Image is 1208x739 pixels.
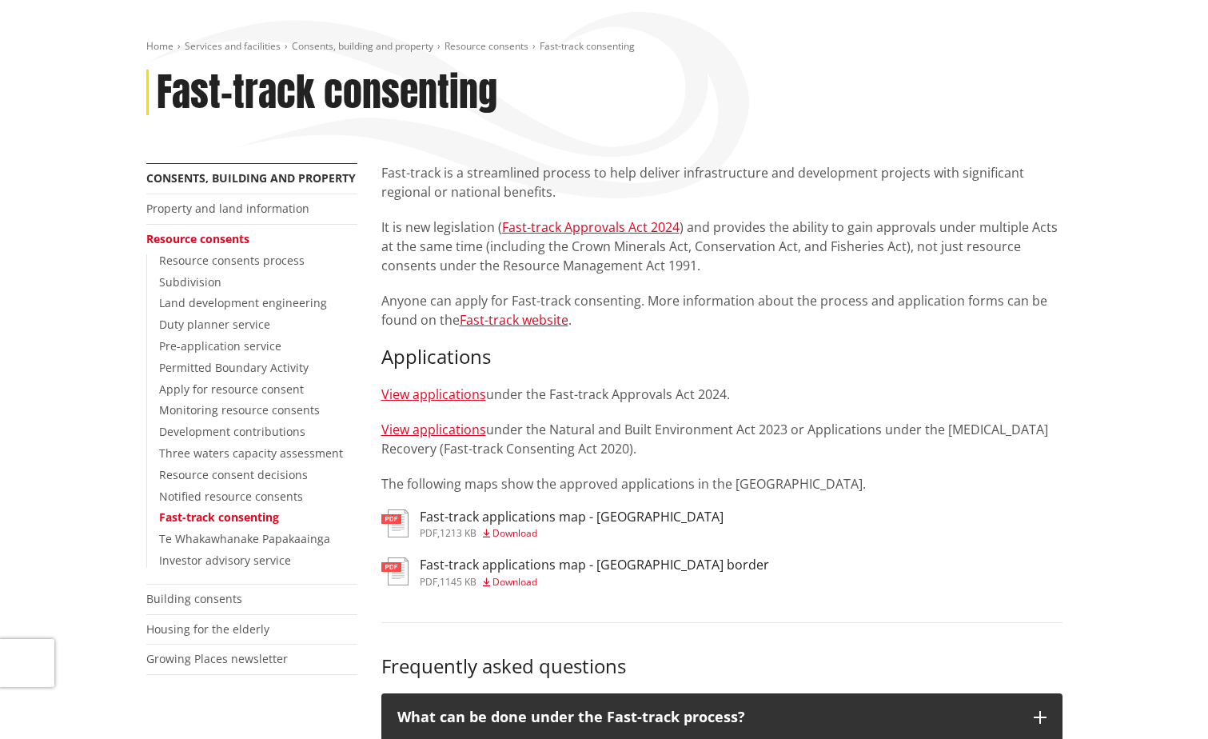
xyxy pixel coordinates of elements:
a: Fast-track consenting [159,509,279,525]
a: Resource consents process [159,253,305,268]
a: Permitted Boundary Activity [159,360,309,375]
a: Te Whakawhanake Papakaainga [159,531,330,546]
a: Investor advisory service [159,553,291,568]
a: Three waters capacity assessment [159,445,343,461]
p: What can be done under the Fast-track process? [397,709,1018,725]
span: Download [492,575,537,589]
h3: Fast-track applications map - [GEOGRAPHIC_DATA] border [420,557,769,573]
h3: Applications [381,346,1062,369]
a: Fast-track Approvals Act 2024 [502,218,680,236]
a: Consents, building and property [292,39,433,53]
a: Development contributions [159,424,305,439]
a: Building consents [146,591,242,606]
a: Duty planner service [159,317,270,332]
a: Resource consent decisions [159,467,308,482]
p: Fast-track is a streamlined process to help deliver infrastructure and development projects with ... [381,163,1062,202]
span: 1213 KB [440,526,476,540]
a: Fast-track applications map - [GEOGRAPHIC_DATA] border pdf,1145 KB Download [381,557,769,586]
a: Housing for the elderly [146,621,269,637]
img: document-pdf.svg [381,557,409,585]
a: Notified resource consents [159,489,303,504]
a: Monitoring resource consents [159,402,320,417]
a: Consents, building and property [146,170,356,186]
a: View applications [381,421,486,438]
span: pdf [420,575,437,589]
p: Anyone can apply for Fast-track consenting. More information about the process and application fo... [381,291,1062,330]
span: pdf [420,526,437,540]
span: 1145 KB [440,575,476,589]
a: Fast-track applications map - [GEOGRAPHIC_DATA] pdf,1213 KB Download [381,509,724,538]
a: Resource consents [146,231,249,246]
iframe: Messenger Launcher [1134,672,1192,729]
h3: Fast-track applications map - [GEOGRAPHIC_DATA] [420,509,724,525]
a: Home [146,39,173,53]
a: Land development engineering [159,295,327,310]
a: Pre-application service [159,338,281,354]
h3: Frequently asked questions [381,655,1062,678]
p: It is new legislation ( ) and provides the ability to gain approvals under multiple Acts at the s... [381,218,1062,275]
nav: breadcrumb [146,40,1062,54]
h1: Fast-track consenting [157,70,497,116]
img: document-pdf.svg [381,509,409,537]
a: Fast-track website [460,311,568,329]
a: Property and land information [146,201,309,216]
a: Apply for resource consent [159,381,304,397]
p: under the Natural and Built Environment Act 2023 or Applications under the [MEDICAL_DATA] Recover... [381,420,1062,458]
p: under the Fast-track Approvals Act 2024. [381,385,1062,404]
a: View applications [381,385,486,403]
span: Fast-track consenting [540,39,635,53]
div: , [420,529,724,538]
span: Download [492,526,537,540]
a: Resource consents [445,39,528,53]
a: Services and facilities [185,39,281,53]
a: Subdivision [159,274,221,290]
a: Growing Places newsletter [146,651,288,666]
div: , [420,577,769,587]
p: The following maps show the approved applications in the [GEOGRAPHIC_DATA]. [381,474,1062,493]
